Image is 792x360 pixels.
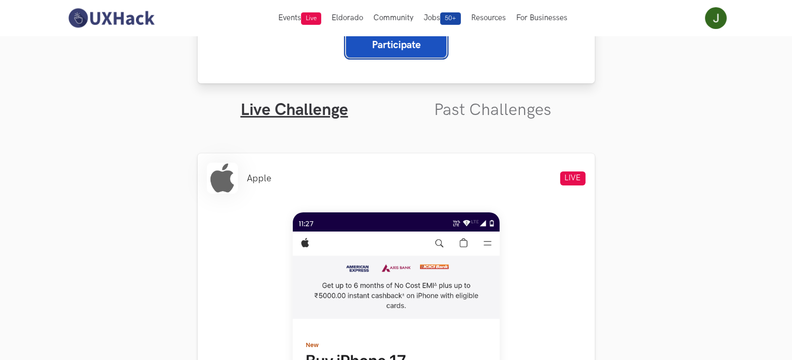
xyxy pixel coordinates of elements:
[705,7,727,29] img: Your profile pic
[346,33,446,57] button: Participate
[440,12,461,25] span: 50+
[65,7,157,29] img: UXHack-logo.png
[301,12,321,25] span: Live
[434,100,551,120] a: Past Challenges
[241,100,348,120] a: Live Challenge
[198,83,595,120] ul: Tabs Interface
[560,171,586,185] span: LIVE
[247,173,272,184] li: Apple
